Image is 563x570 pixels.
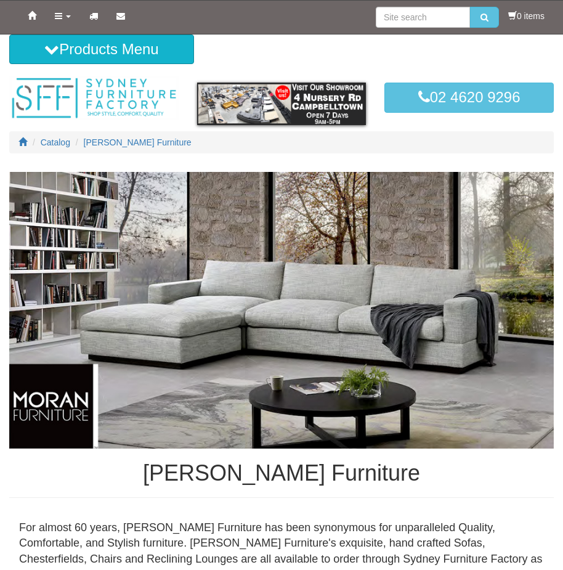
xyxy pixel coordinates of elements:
[197,83,367,125] img: showroom.gif
[84,137,192,147] a: [PERSON_NAME] Furniture
[384,83,554,112] a: 02 4620 9296
[41,137,70,147] a: Catalog
[376,7,470,28] input: Site search
[9,172,554,449] img: Moran Furniture
[9,461,554,486] h1: [PERSON_NAME] Furniture
[508,10,545,22] li: 0 items
[9,35,194,64] button: Products Menu
[9,76,179,120] img: Sydney Furniture Factory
